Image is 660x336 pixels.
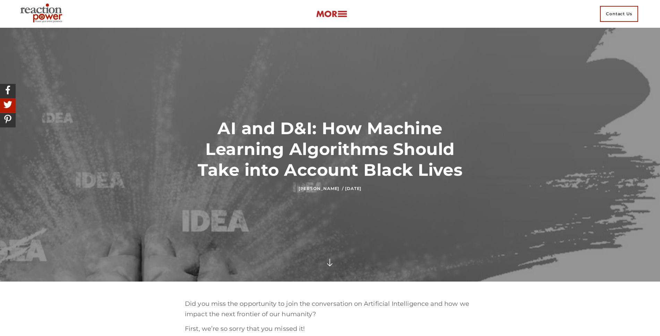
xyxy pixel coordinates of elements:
h1: AI and D&I: How Machine Learning Algorithms Should Take into Account Black Lives [185,118,475,180]
a: [PERSON_NAME] / [299,186,344,191]
img: Share On Twitter [2,98,14,111]
p: First, we’re so sorry that you missed it! [185,324,475,334]
img: more-btn.png [316,10,347,18]
img: Share On Pinterest [2,113,14,125]
span: Contact Us [600,6,638,22]
time: [DATE] [345,186,361,191]
img: Executive Branding | Personal Branding Agency [17,1,68,26]
p: Did you miss the opportunity to join the conversation on Artificial Intelligence and how we impac... [185,299,475,319]
img: Share On Facebook [2,84,14,96]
